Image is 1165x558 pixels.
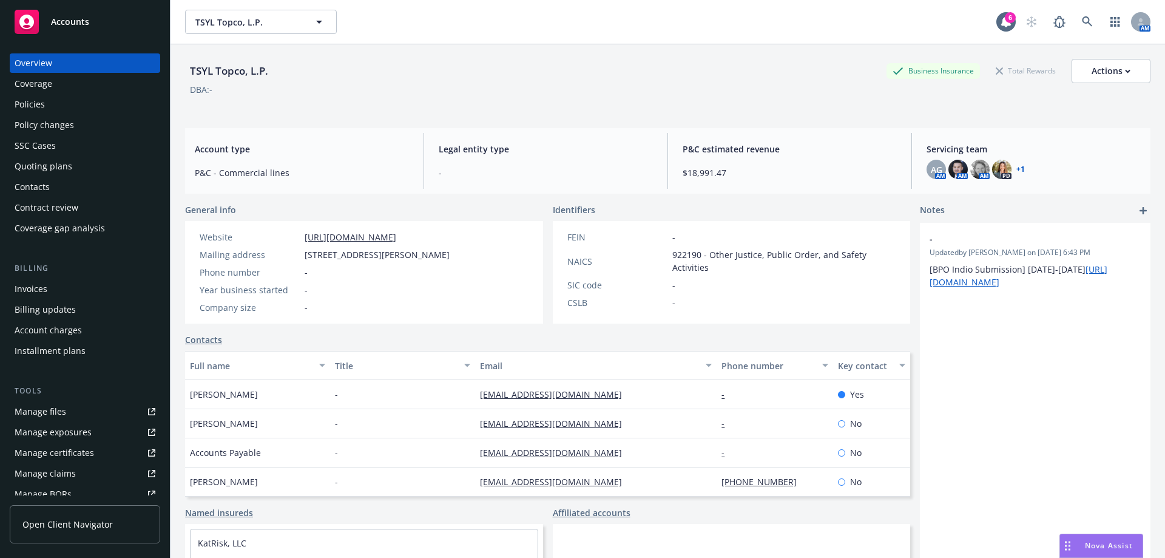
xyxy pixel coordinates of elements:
span: [PERSON_NAME] [190,388,258,401]
div: Website [200,231,300,243]
div: Drag to move [1060,534,1075,557]
div: -Updatedby [PERSON_NAME] on [DATE] 6:43 PM[BPO Indio Submission] [DATE]-[DATE][URL][DOMAIN_NAME] [920,223,1150,298]
button: Actions [1072,59,1150,83]
span: - [335,388,338,401]
a: - [721,447,734,458]
div: Manage exposures [15,423,92,442]
a: SSC Cases [10,136,160,155]
a: Start snowing [1019,10,1044,34]
button: Nova Assist [1059,534,1143,558]
div: Company size [200,301,300,314]
div: Coverage [15,74,52,94]
span: - [305,284,308,296]
div: 6 [1005,12,1016,23]
span: No [850,475,862,488]
div: Manage certificates [15,443,94,463]
div: Title [335,359,457,372]
span: No [850,446,862,459]
a: Contacts [185,333,222,346]
span: - [335,475,338,488]
span: AG [931,163,942,176]
a: Coverage gap analysis [10,219,160,238]
a: - [721,418,734,429]
a: [EMAIL_ADDRESS][DOMAIN_NAME] [480,418,632,429]
div: Manage files [15,402,66,421]
span: Legal entity type [439,143,653,155]
div: FEIN [567,231,667,243]
a: Contacts [10,177,160,197]
div: Contract review [15,198,78,217]
a: Coverage [10,74,160,94]
a: [PHONE_NUMBER] [721,476,806,488]
span: - [439,166,653,179]
span: - [672,231,675,243]
a: Report a Bug [1047,10,1072,34]
span: Identifiers [553,203,595,216]
a: Manage certificates [10,443,160,463]
a: [URL][DOMAIN_NAME] [305,231,396,243]
span: - [335,417,338,430]
a: Contract review [10,198,160,217]
span: $18,991.47 [683,166,897,179]
button: Title [330,351,475,380]
span: [PERSON_NAME] [190,475,258,488]
a: Overview [10,53,160,73]
div: Key contact [838,359,892,372]
a: Accounts [10,5,160,39]
a: - [721,389,734,400]
a: Switch app [1103,10,1127,34]
div: Billing updates [15,300,76,319]
div: SSC Cases [15,136,56,155]
span: Accounts Payable [190,446,261,459]
div: Total Rewards [990,63,1062,78]
span: [PERSON_NAME] [190,417,258,430]
div: Contacts [15,177,50,197]
div: Year business started [200,284,300,296]
span: - [672,279,675,291]
div: Phone number [200,266,300,279]
a: Installment plans [10,341,160,361]
span: Updated by [PERSON_NAME] on [DATE] 6:43 PM [930,247,1141,258]
span: General info [185,203,236,216]
div: Full name [190,359,312,372]
div: Policy changes [15,115,74,135]
a: Manage BORs [10,485,160,504]
span: Servicing team [927,143,1141,155]
a: Named insureds [185,506,253,519]
a: Manage files [10,402,160,421]
button: Phone number [717,351,832,380]
span: Yes [850,388,864,401]
div: SIC code [567,279,667,291]
a: Manage exposures [10,423,160,442]
a: Search [1075,10,1099,34]
a: Policy changes [10,115,160,135]
a: Policies [10,95,160,114]
div: Actions [1092,60,1130,83]
a: [EMAIL_ADDRESS][DOMAIN_NAME] [480,476,632,488]
span: Nova Assist [1085,540,1133,551]
div: Coverage gap analysis [15,219,105,238]
div: Mailing address [200,248,300,261]
a: Affiliated accounts [553,506,630,519]
button: TSYL Topco, L.P. [185,10,337,34]
span: Open Client Navigator [22,518,113,531]
span: 922190 - Other Justice, Public Order, and Safety Activities [672,248,896,274]
span: - [305,266,308,279]
div: Tools [10,385,160,397]
div: Quoting plans [15,157,72,176]
a: +1 [1016,166,1025,173]
div: Invoices [15,279,47,299]
div: Business Insurance [886,63,980,78]
div: Overview [15,53,52,73]
a: Manage claims [10,464,160,483]
span: Account type [195,143,409,155]
span: - [305,301,308,314]
div: Account charges [15,321,82,340]
span: Accounts [51,17,89,27]
a: KatRisk, LLC [198,537,246,549]
div: CSLB [567,296,667,309]
div: Policies [15,95,45,114]
div: Phone number [721,359,814,372]
button: Key contact [833,351,910,380]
